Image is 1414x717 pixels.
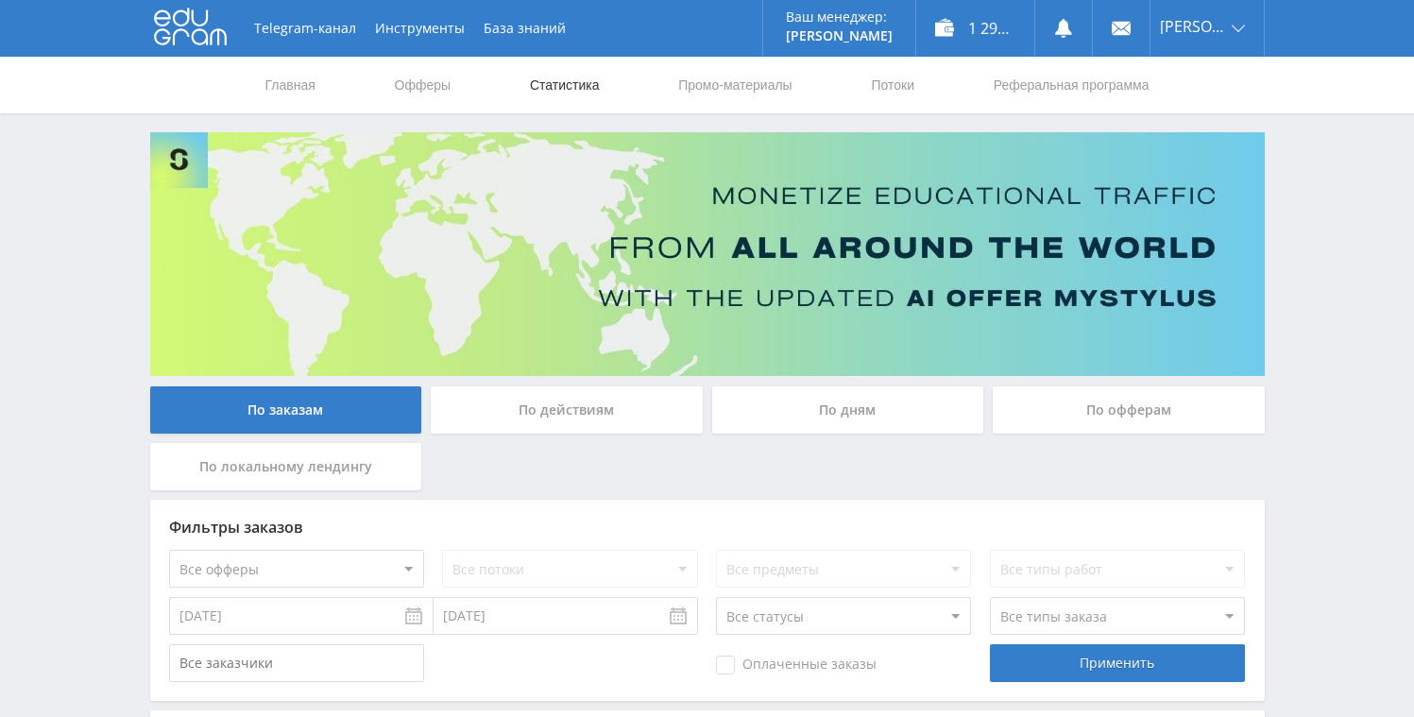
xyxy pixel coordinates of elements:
a: Главная [264,57,317,113]
div: Фильтры заказов [169,519,1246,536]
p: [PERSON_NAME] [786,28,893,43]
div: По действиям [431,386,703,434]
a: Реферальная программа [992,57,1151,113]
span: [PERSON_NAME] [1160,19,1226,34]
div: Применить [990,644,1245,682]
div: По локальному лендингу [150,443,422,490]
div: По заказам [150,386,422,434]
a: Потоки [869,57,916,113]
span: Оплаченные заказы [716,656,877,674]
img: Banner [150,132,1265,376]
div: По офферам [993,386,1265,434]
a: Офферы [393,57,453,113]
a: Статистика [528,57,602,113]
input: Все заказчики [169,644,424,682]
a: Промо-материалы [676,57,793,113]
div: По дням [712,386,984,434]
p: Ваш менеджер: [786,9,893,25]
